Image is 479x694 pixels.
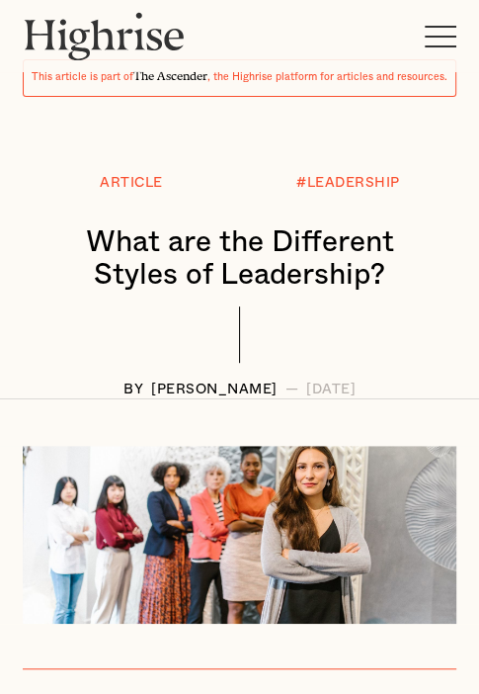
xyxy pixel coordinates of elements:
span: This article is part of [32,72,133,82]
div: BY [123,383,143,397]
span: , the Highrise platform for articles and resources. [207,72,447,82]
div: — [285,383,299,397]
div: #LEADERSHIP [296,176,400,191]
div: [DATE] [306,383,356,397]
div: [PERSON_NAME] [151,383,278,397]
div: Article [100,176,163,191]
img: Highrise logo [23,12,186,60]
span: The Ascender [133,66,207,80]
h1: What are the Different Styles of Leadership? [42,226,437,292]
img: A group of leaders posing. [23,446,456,624]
